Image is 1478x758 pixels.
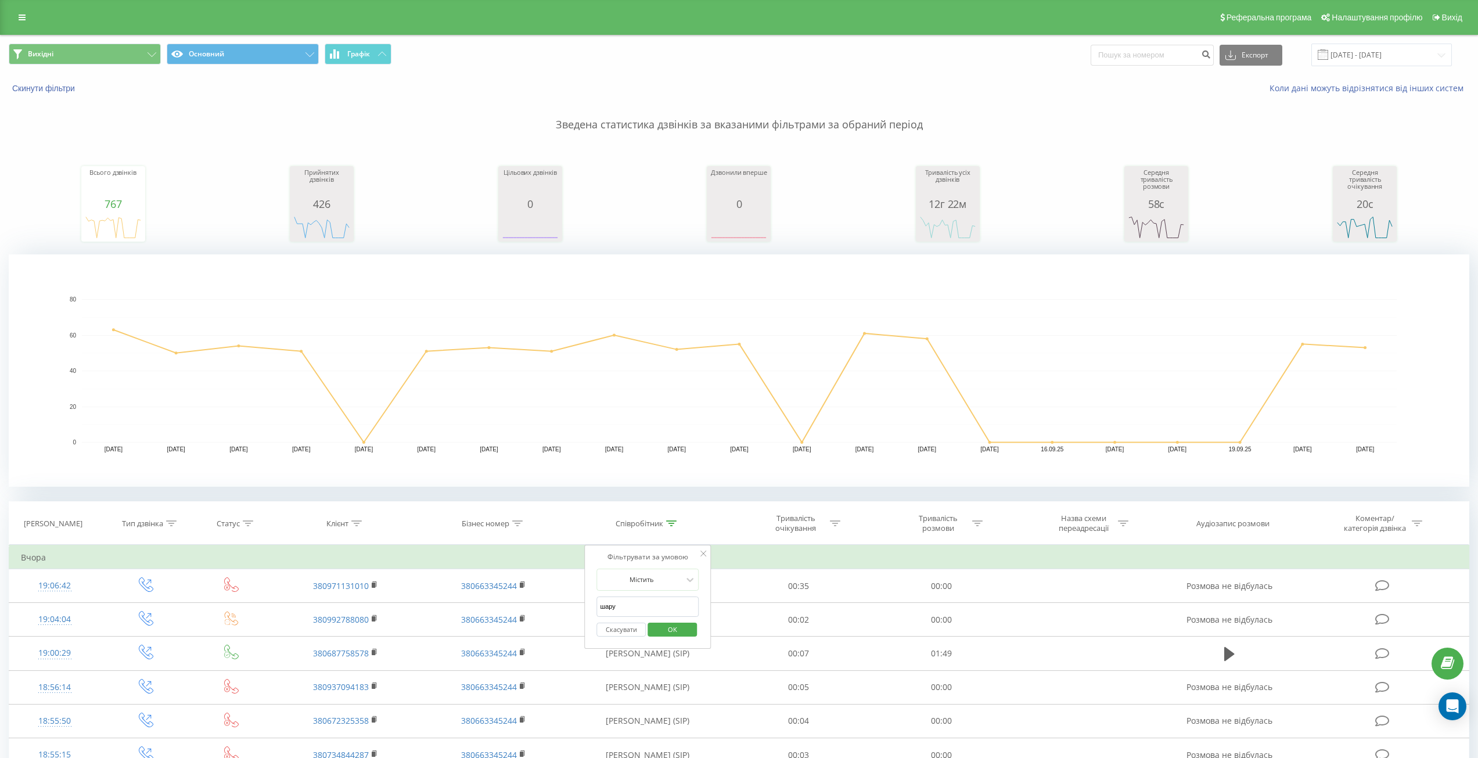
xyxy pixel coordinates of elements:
[568,637,728,670] td: [PERSON_NAME] (SIP)
[1229,446,1252,452] text: 19.09.25
[24,519,82,529] div: [PERSON_NAME]
[9,94,1469,132] p: Зведена статистика дзвінків за вказаними фільтрами за обраний період
[793,446,811,452] text: [DATE]
[501,210,559,245] svg: A chart.
[919,210,977,245] svg: A chart.
[70,332,77,339] text: 60
[461,648,517,659] a: 380663345244
[1293,446,1312,452] text: [DATE]
[84,210,142,245] svg: A chart.
[1220,45,1282,66] button: Експорт
[501,198,559,210] div: 0
[919,198,977,210] div: 12г 22м
[730,446,749,452] text: [DATE]
[1168,446,1187,452] text: [DATE]
[105,446,123,452] text: [DATE]
[1336,210,1394,245] svg: A chart.
[605,446,624,452] text: [DATE]
[84,169,142,198] div: Всього дзвінків
[765,513,827,533] div: Тривалість очікування
[313,681,369,692] a: 380937094183
[229,446,248,452] text: [DATE]
[461,580,517,591] a: 380663345244
[326,519,348,529] div: Клієнт
[1127,210,1185,245] svg: A chart.
[9,254,1469,487] svg: A chart.
[1442,13,1462,22] span: Вихід
[656,620,689,638] span: OK
[1127,198,1185,210] div: 58с
[568,603,728,637] td: [PERSON_NAME] (SIP)
[21,676,89,699] div: 18:56:14
[1332,13,1422,22] span: Налаштування профілю
[167,44,319,64] button: Основний
[462,519,509,529] div: Бізнес номер
[21,608,89,631] div: 19:04:04
[70,404,77,410] text: 20
[313,648,369,659] a: 380687758578
[1196,519,1270,529] div: Аудіозапис розмови
[596,623,646,637] button: Скасувати
[980,446,999,452] text: [DATE]
[70,296,77,303] text: 80
[568,670,728,704] td: [PERSON_NAME] (SIP)
[1186,715,1272,726] span: Розмова не відбулась
[1041,446,1063,452] text: 16.09.25
[1127,169,1185,198] div: Середня тривалість розмови
[1439,692,1466,720] div: Open Intercom Messenger
[870,569,1012,603] td: 00:00
[870,670,1012,704] td: 00:00
[728,569,870,603] td: 00:35
[667,446,686,452] text: [DATE]
[347,50,370,58] span: Графік
[313,715,369,726] a: 380672325358
[9,546,1469,569] td: Вчора
[542,446,561,452] text: [DATE]
[461,614,517,625] a: 380663345244
[167,446,185,452] text: [DATE]
[313,580,369,591] a: 380971131010
[292,446,311,452] text: [DATE]
[710,169,768,198] div: Дзвонили вперше
[728,603,870,637] td: 00:02
[648,623,697,637] button: OK
[217,519,240,529] div: Статус
[461,681,517,692] a: 380663345244
[70,368,77,374] text: 40
[461,715,517,726] a: 380663345244
[1270,82,1469,94] a: Коли дані можуть відрізнятися вiд інших систем
[293,198,351,210] div: 426
[710,210,768,245] svg: A chart.
[293,169,351,198] div: Прийнятих дзвінків
[28,49,53,59] span: Вихідні
[355,446,373,452] text: [DATE]
[417,446,436,452] text: [DATE]
[728,670,870,704] td: 00:05
[1186,681,1272,692] span: Розмова не відбулась
[616,519,663,529] div: Співробітник
[21,710,89,732] div: 18:55:50
[293,210,351,245] svg: A chart.
[21,642,89,664] div: 19:00:29
[918,446,937,452] text: [DATE]
[1091,45,1214,66] input: Пошук за номером
[596,597,699,617] input: Введіть значення
[1186,614,1272,625] span: Розмова не відбулась
[568,704,728,738] td: [PERSON_NAME] (SIP)
[1341,513,1409,533] div: Коментар/категорія дзвінка
[728,704,870,738] td: 00:04
[73,439,76,446] text: 0
[1356,446,1375,452] text: [DATE]
[9,44,161,64] button: Вихідні
[870,603,1012,637] td: 00:00
[9,83,81,94] button: Скинути фільтри
[122,519,163,529] div: Тип дзвінка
